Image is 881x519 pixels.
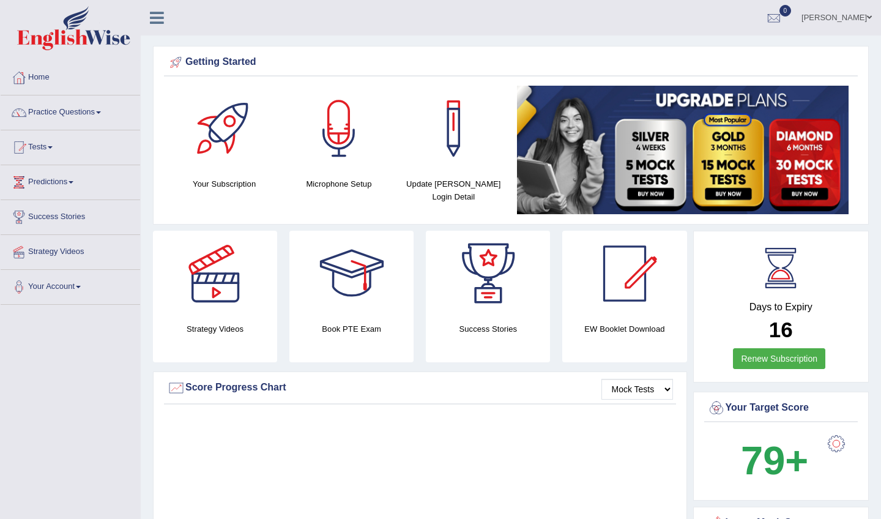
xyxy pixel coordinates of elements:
img: small5.jpg [517,86,849,214]
a: Success Stories [1,200,140,231]
a: Practice Questions [1,95,140,126]
h4: Your Subscription [173,177,275,190]
a: Renew Subscription [733,348,825,369]
span: 0 [779,5,792,17]
a: Tests [1,130,140,161]
b: 16 [769,318,793,342]
h4: Microphone Setup [288,177,390,190]
a: Strategy Videos [1,235,140,266]
h4: Success Stories [426,323,550,335]
h4: EW Booklet Download [562,323,686,335]
a: Your Account [1,270,140,301]
h4: Update [PERSON_NAME] Login Detail [403,177,505,203]
a: Home [1,61,140,91]
div: Getting Started [167,53,855,72]
a: Predictions [1,165,140,196]
h4: Days to Expiry [707,302,855,313]
h4: Book PTE Exam [289,323,414,335]
div: Your Target Score [707,399,855,417]
div: Score Progress Chart [167,379,673,397]
b: 79+ [741,438,808,483]
h4: Strategy Videos [153,323,277,335]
